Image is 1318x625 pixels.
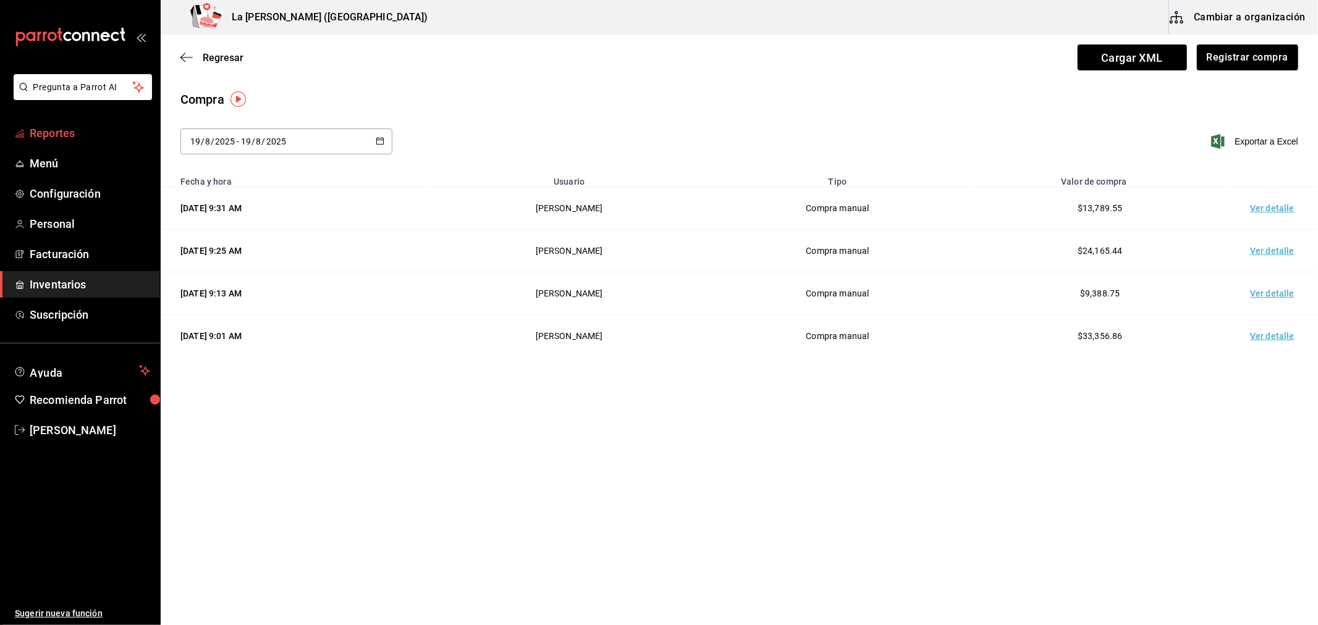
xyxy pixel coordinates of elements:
span: / [262,136,266,146]
span: $13,789.55 [1078,203,1123,213]
td: Ver detalle [1231,315,1318,358]
span: $9,388.75 [1080,288,1120,298]
span: $24,165.44 [1078,246,1123,256]
span: - [237,136,239,146]
th: Valor de compra [969,169,1231,187]
td: [PERSON_NAME] [432,315,706,358]
button: open_drawer_menu [136,32,146,42]
div: [DATE] 9:31 AM [180,202,417,214]
span: Suscripción [30,306,150,323]
span: [PERSON_NAME] [30,422,150,438]
th: Fecha y hora [161,169,432,187]
td: [PERSON_NAME] [432,230,706,272]
span: Recomienda Parrot [30,392,150,408]
th: Tipo [706,169,968,187]
span: $33,356.86 [1078,331,1123,341]
td: Ver detalle [1231,187,1318,230]
img: Tooltip marker [230,91,246,107]
div: [DATE] 9:13 AM [180,287,417,300]
span: Sugerir nueva función [15,607,150,620]
button: Pregunta a Parrot AI [14,74,152,100]
td: Compra manual [706,315,968,358]
span: / [201,136,205,146]
span: Inventarios [30,276,150,293]
span: Pregunta a Parrot AI [33,81,133,94]
div: [DATE] 9:25 AM [180,245,417,257]
span: Configuración [30,185,150,202]
button: Regresar [180,52,243,64]
input: Year [266,136,287,146]
td: [PERSON_NAME] [432,272,706,315]
td: Ver detalle [1231,272,1318,315]
span: Reportes [30,125,150,141]
input: Month [256,136,262,146]
span: Menú [30,155,150,172]
span: / [211,136,214,146]
span: Ayuda [30,363,134,378]
div: [DATE] 9:01 AM [180,330,417,342]
span: Facturación [30,246,150,262]
input: Year [214,136,235,146]
h3: La [PERSON_NAME] ([GEOGRAPHIC_DATA]) [222,10,428,25]
input: Day [240,136,251,146]
span: Regresar [203,52,243,64]
button: Exportar a Excel [1214,134,1298,149]
input: Month [205,136,211,146]
div: Compra [180,90,224,109]
a: Pregunta a Parrot AI [9,90,152,103]
span: Personal [30,216,150,232]
td: Compra manual [706,230,968,272]
td: Ver detalle [1231,230,1318,272]
td: Compra manual [706,272,968,315]
td: [PERSON_NAME] [432,187,706,230]
th: Usuario [432,169,706,187]
span: / [251,136,255,146]
td: Compra manual [706,187,968,230]
button: Registrar compra [1197,44,1298,70]
input: Day [190,136,201,146]
span: Cargar XML [1078,44,1187,70]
